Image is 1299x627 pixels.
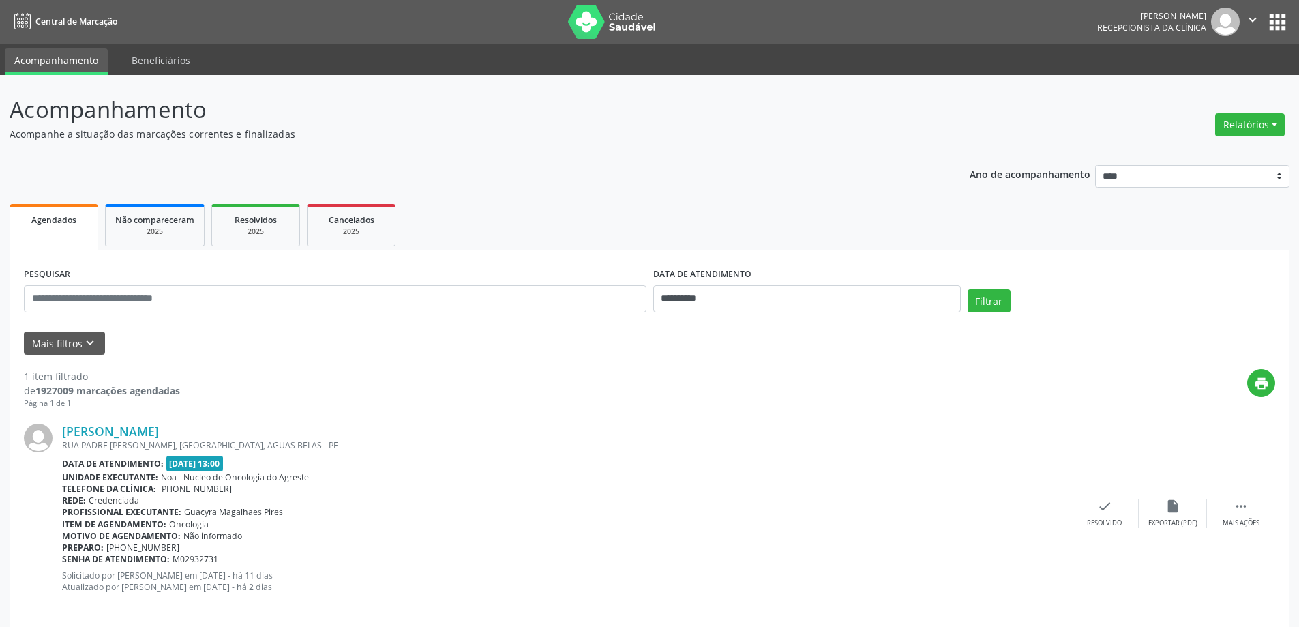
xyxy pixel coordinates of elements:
[235,214,277,226] span: Resolvidos
[24,398,180,409] div: Página 1 de 1
[159,483,232,495] span: [PHONE_NUMBER]
[222,227,290,237] div: 2025
[83,336,98,351] i: keyboard_arrow_down
[62,495,86,506] b: Rede:
[24,264,70,285] label: PESQUISAR
[62,483,156,495] b: Telefone da clínica:
[329,214,374,226] span: Cancelados
[62,553,170,565] b: Senha de atendimento:
[62,458,164,469] b: Data de atendimento:
[62,519,166,530] b: Item de agendamento:
[106,542,179,553] span: [PHONE_NUMBER]
[1266,10,1289,34] button: apps
[1087,519,1122,528] div: Resolvido
[1247,369,1275,397] button: print
[24,369,180,383] div: 1 item filtrado
[1254,376,1269,391] i: print
[115,214,194,226] span: Não compareceram
[62,530,181,542] b: Motivo de agendamento:
[1223,519,1259,528] div: Mais ações
[1097,499,1112,514] i: check
[173,553,218,565] span: M02932731
[31,214,76,226] span: Agendados
[10,93,906,127] p: Acompanhamento
[183,530,242,542] span: Não informado
[1097,10,1206,22] div: [PERSON_NAME]
[10,127,906,141] p: Acompanhe a situação das marcações correntes e finalizadas
[62,424,159,439] a: [PERSON_NAME]
[968,289,1011,312] button: Filtrar
[1148,519,1197,528] div: Exportar (PDF)
[62,506,181,518] b: Profissional executante:
[184,506,283,518] span: Guacyra Magalhaes Pires
[62,471,158,483] b: Unidade executante:
[122,48,200,72] a: Beneficiários
[1211,8,1240,36] img: img
[62,542,104,553] b: Preparo:
[5,48,108,75] a: Acompanhamento
[1234,499,1249,514] i: 
[62,439,1071,451] div: RUA PADRE [PERSON_NAME], [GEOGRAPHIC_DATA], AGUAS BELAS - PE
[1097,22,1206,33] span: Recepcionista da clínica
[1215,113,1285,136] button: Relatórios
[24,332,105,355] button: Mais filtroskeyboard_arrow_down
[166,456,224,471] span: [DATE] 13:00
[62,570,1071,593] p: Solicitado por [PERSON_NAME] em [DATE] - há 11 dias Atualizado por [PERSON_NAME] em [DATE] - há 2...
[970,165,1090,182] p: Ano de acompanhamento
[161,471,309,483] span: Noa - Nucleo de Oncologia do Agreste
[115,227,194,237] div: 2025
[35,16,117,27] span: Central de Marcação
[10,10,117,33] a: Central de Marcação
[169,519,209,530] span: Oncologia
[1165,499,1180,514] i: insert_drive_file
[35,384,180,397] strong: 1927009 marcações agendadas
[1240,8,1266,36] button: 
[653,264,751,285] label: DATA DE ATENDIMENTO
[1245,12,1260,27] i: 
[317,227,385,237] div: 2025
[89,495,139,506] span: Credenciada
[24,424,53,452] img: img
[24,383,180,398] div: de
